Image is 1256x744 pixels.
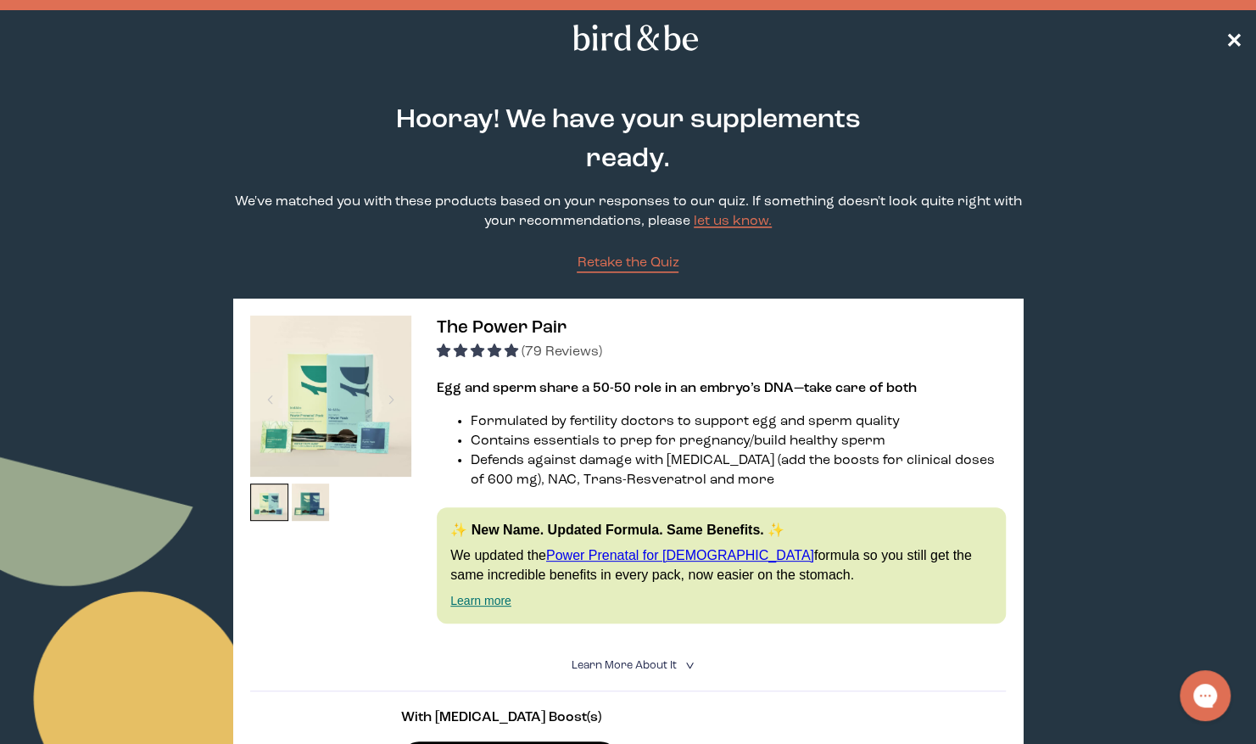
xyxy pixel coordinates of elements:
a: Learn more [450,594,511,607]
li: Contains essentials to prep for pregnancy/build healthy sperm [471,432,1006,451]
span: (79 Reviews) [522,345,602,359]
strong: ✨ New Name. Updated Formula. Same Benefits. ✨ [450,523,784,537]
p: With [MEDICAL_DATA] Boost(s) [401,708,854,728]
a: ✕ [1225,23,1242,53]
i: < [680,661,696,670]
p: We updated the formula so you still get the same incredible benefits in every pack, now easier on... [450,546,992,585]
h2: Hooray! We have your supplements ready. [391,101,864,179]
a: Retake the Quiz [577,254,678,273]
li: Formulated by fertility doctors to support egg and sperm quality [471,412,1006,432]
span: ✕ [1225,28,1242,48]
img: thumbnail image [292,484,330,522]
a: Power Prenatal for [DEMOGRAPHIC_DATA] [546,548,814,562]
a: let us know. [694,215,772,228]
span: Learn More About it [571,660,676,671]
summary: Learn More About it < [571,657,684,674]
span: Retake the Quiz [577,256,678,270]
img: thumbnail image [250,316,411,477]
span: 4.92 stars [437,345,522,359]
p: We've matched you with these products based on your responses to our quiz. If something doesn't l... [233,193,1023,232]
li: Defends against damage with [MEDICAL_DATA] (add the boosts for clinical doses of 600 mg), NAC, Tr... [471,451,1006,490]
span: The Power Pair [437,319,567,337]
img: thumbnail image [250,484,288,522]
iframe: Gorgias live chat messenger [1171,664,1239,727]
strong: Egg and sperm share a 50-50 role in an embryo’s DNA—take care of both [437,382,917,395]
